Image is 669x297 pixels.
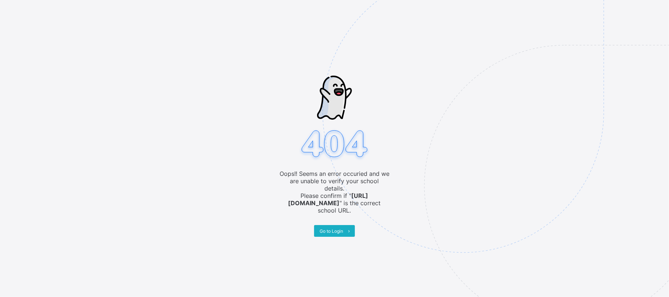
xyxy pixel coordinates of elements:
span: Go to Login [320,228,343,234]
span: Oops!! Seems an error occuried and we are unable to verify your school details. [280,170,390,192]
img: ghost-strokes.05e252ede52c2f8dbc99f45d5e1f5e9f.svg [317,76,352,120]
span: Please confirm if " " is the correct school URL. [280,192,390,214]
img: 404.8bbb34c871c4712298a25e20c4dc75c7.svg [298,128,371,162]
b: [URL][DOMAIN_NAME] [288,192,368,207]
